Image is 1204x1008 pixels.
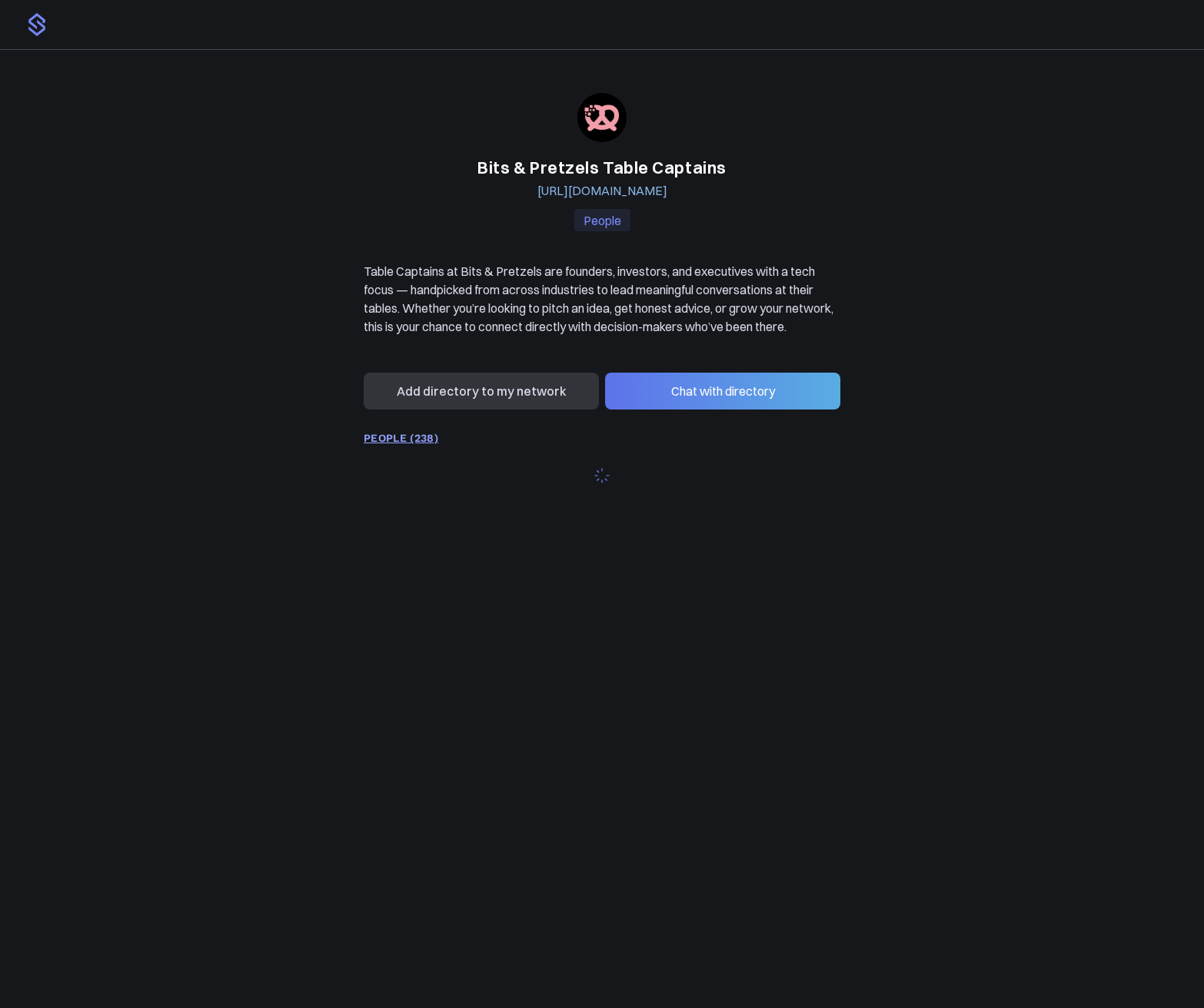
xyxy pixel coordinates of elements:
[605,373,840,409] button: Chat with directory
[364,154,840,181] h1: Bits & Pretzels Table Captains
[364,432,438,444] a: PEOPLE (238)
[364,373,599,409] button: Add directory to my network
[574,209,630,231] p: People
[25,12,49,37] img: logo.png
[364,262,840,336] p: Table Captains at Bits & Pretzels are founders, investors, and executives with a tech focus — han...
[577,93,627,142] img: bitsandpretzels.com
[537,183,667,198] a: [URL][DOMAIN_NAME]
